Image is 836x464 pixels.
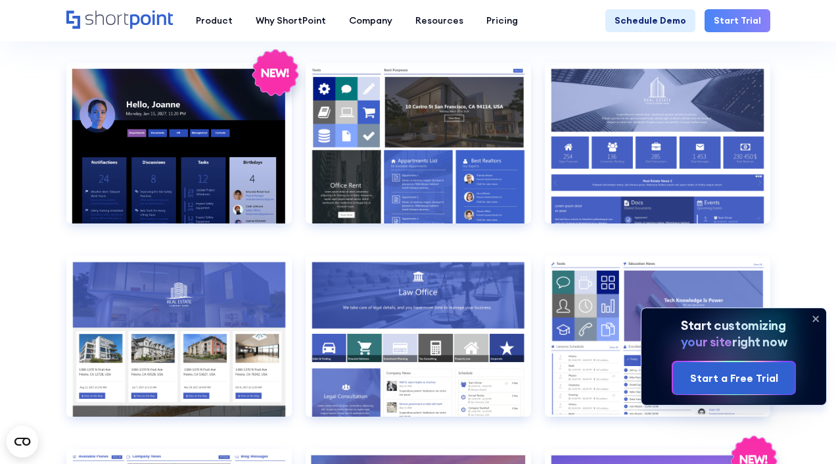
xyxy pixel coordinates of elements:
[475,9,530,32] a: Pricing
[244,9,338,32] a: Why ShortPoint
[545,62,770,242] a: Documents 2
[66,62,292,242] a: Communication
[306,62,531,242] a: Documents 1
[185,9,244,32] a: Product
[196,14,233,28] div: Product
[705,9,770,32] a: Start Trial
[689,370,778,386] div: Start a Free Trial
[349,14,392,28] div: Company
[770,401,836,464] div: チャットウィジェット
[256,14,326,28] div: Why ShortPoint
[415,14,463,28] div: Resources
[605,9,695,32] a: Schedule Demo
[7,426,38,457] button: Open CMP widget
[486,14,518,28] div: Pricing
[338,9,404,32] a: Company
[404,9,475,32] a: Resources
[306,256,531,435] a: Employees Directory 1
[545,256,770,435] a: Employees Directory 2
[66,11,174,30] a: Home
[66,256,292,435] a: Documents 3
[673,362,794,394] a: Start a Free Trial
[770,401,836,464] iframe: Chat Widget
